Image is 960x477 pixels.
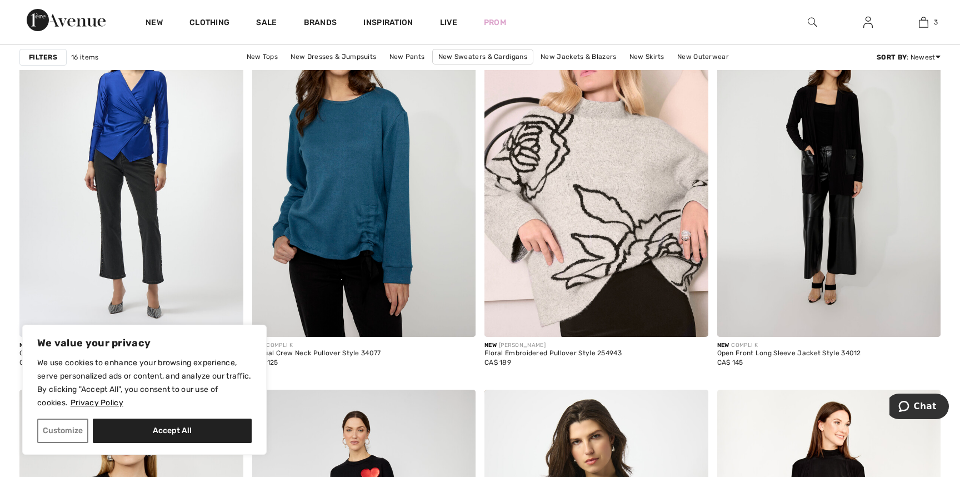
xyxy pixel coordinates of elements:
[27,9,106,31] img: 1ère Avenue
[934,17,938,27] span: 3
[37,419,88,443] button: Customize
[484,342,497,349] span: New
[285,49,382,64] a: New Dresses & Jumpsuits
[93,419,252,443] button: Accept All
[672,49,734,64] a: New Outerwear
[241,49,283,64] a: New Tops
[70,397,124,408] a: Privacy Policy
[19,341,133,350] div: [PERSON_NAME]
[256,18,277,29] a: Sale
[624,49,670,64] a: New Skirts
[22,325,267,455] div: We value your privacy
[440,17,457,28] a: Live
[484,359,511,366] span: CA$ 189
[808,16,817,29] img: search the website
[484,17,506,28] a: Prom
[717,341,861,350] div: COMPLI K
[384,49,431,64] a: New Pants
[37,336,252,350] p: We value your privacy
[19,350,133,357] div: Chic V-Neck Pullover Style 254158
[535,49,622,64] a: New Jackets & Blazers
[484,341,622,350] div: [PERSON_NAME]
[146,18,163,29] a: New
[252,341,381,350] div: COMPLI K
[717,342,729,349] span: New
[37,356,252,410] p: We use cookies to enhance your browsing experience, serve personalized ads or content, and analyz...
[919,16,928,29] img: My Bag
[889,394,949,421] iframe: Opens a widget where you can chat to one of our agents
[896,16,951,29] a: 3
[29,52,57,62] strong: Filters
[717,2,941,337] img: Open Front Long Sleeve Jacket Style 34012. As sample
[19,359,47,366] span: CA$ 205
[877,53,907,61] strong: Sort By
[71,52,98,62] span: 16 items
[717,359,743,366] span: CA$ 145
[252,2,476,337] img: Casual Crew Neck Pullover Style 34077. Peacock
[304,18,337,29] a: Brands
[19,2,243,337] img: Chic V-Neck Pullover Style 254158. Cabernet/black
[189,18,229,29] a: Clothing
[863,16,873,29] img: My Info
[363,18,413,29] span: Inspiration
[854,16,882,29] a: Sign In
[484,2,708,337] img: Floral Embroidered Pullover Style 254943. Oatmeal melange/black
[19,342,32,349] span: New
[432,49,533,64] a: New Sweaters & Cardigans
[252,350,381,357] div: Casual Crew Neck Pullover Style 34077
[877,52,941,62] div: : Newest
[717,350,861,357] div: Open Front Long Sleeve Jacket Style 34012
[484,350,622,357] div: Floral Embroidered Pullover Style 254943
